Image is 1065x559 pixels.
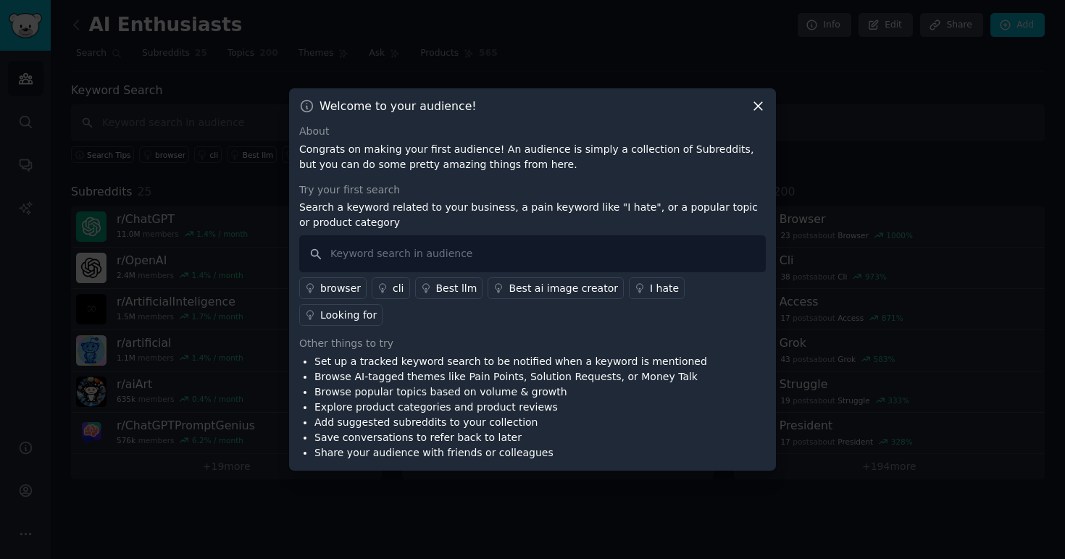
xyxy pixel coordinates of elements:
li: Browse AI-tagged themes like Pain Points, Solution Requests, or Money Talk [314,369,707,384]
div: I hate [650,281,679,296]
li: Browse popular topics based on volume & growth [314,384,707,400]
div: Try your first search [299,182,766,198]
a: Looking for [299,304,383,326]
li: Set up a tracked keyword search to be notified when a keyword is mentioned [314,354,707,369]
a: Best ai image creator [488,277,624,299]
input: Keyword search in audience [299,235,766,272]
div: cli [393,281,404,296]
li: Add suggested subreddits to your collection [314,415,707,430]
li: Explore product categories and product reviews [314,400,707,415]
li: Share your audience with friends or colleagues [314,445,707,461]
a: browser [299,277,367,299]
div: Other things to try [299,336,766,351]
a: Best llm [415,277,483,299]
p: Search a keyword related to your business, a pain keyword like "I hate", or a popular topic or pr... [299,200,766,230]
div: Best ai image creator [509,281,618,296]
div: About [299,124,766,139]
li: Save conversations to refer back to later [314,430,707,445]
h3: Welcome to your audience! [319,98,477,114]
a: cli [372,277,409,299]
div: browser [320,281,361,296]
div: Best llm [436,281,477,296]
a: I hate [629,277,685,299]
p: Congrats on making your first audience! An audience is simply a collection of Subreddits, but you... [299,142,766,172]
div: Looking for [320,308,377,323]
